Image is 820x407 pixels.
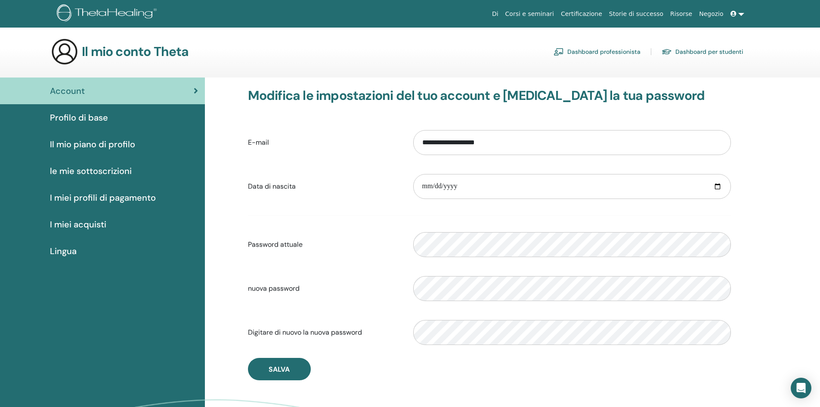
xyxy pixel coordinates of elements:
span: Salva [269,365,290,374]
a: Negozio [696,6,727,22]
span: Lingua [50,245,77,258]
a: Certificazione [557,6,606,22]
span: Profilo di base [50,111,108,124]
h3: Il mio conto Theta [82,44,189,59]
span: I miei profili di pagamento [50,191,156,204]
a: Risorse [667,6,696,22]
a: Storie di successo [606,6,667,22]
button: Salva [248,358,311,380]
span: I miei acquisti [50,218,106,231]
div: Open Intercom Messenger [791,378,811,398]
a: Dashboard professionista [554,45,641,59]
label: Digitare di nuovo la nuova password [241,324,407,341]
img: generic-user-icon.jpg [51,38,78,65]
label: Data di nascita [241,178,407,195]
a: Corsi e seminari [502,6,557,22]
label: Password attuale [241,236,407,253]
h3: Modifica le impostazioni del tuo account e [MEDICAL_DATA] la tua password [248,88,731,103]
a: Di [489,6,502,22]
img: chalkboard-teacher.svg [554,48,564,56]
span: le mie sottoscrizioni [50,165,132,177]
img: graduation-cap.svg [662,48,672,56]
img: logo.png [57,4,160,24]
label: E-mail [241,134,407,151]
a: Dashboard per studenti [662,45,743,59]
span: Il mio piano di profilo [50,138,135,151]
label: nuova password [241,280,407,297]
span: Account [50,84,85,97]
